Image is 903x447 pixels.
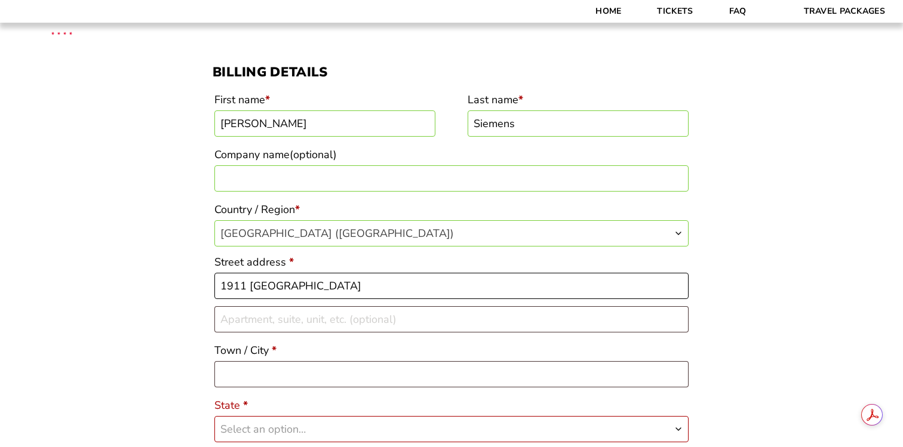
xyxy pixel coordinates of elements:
[36,6,88,58] img: CBS Sports Thanksgiving Classic
[214,273,689,299] input: House number and street name
[214,199,689,220] label: Country / Region
[468,89,689,110] label: Last name
[215,221,688,246] span: United States (US)
[214,306,689,332] input: Apartment, suite, unit, etc. (optional)
[214,89,435,110] label: First name
[290,147,337,162] span: (optional)
[214,144,689,165] label: Company name
[214,220,689,246] span: Country / Region
[213,64,690,80] h3: Billing details
[214,251,689,273] label: Street address
[214,416,689,442] span: State
[214,394,689,416] label: State
[214,340,689,361] label: Town / City
[220,422,306,436] span: Select an option…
